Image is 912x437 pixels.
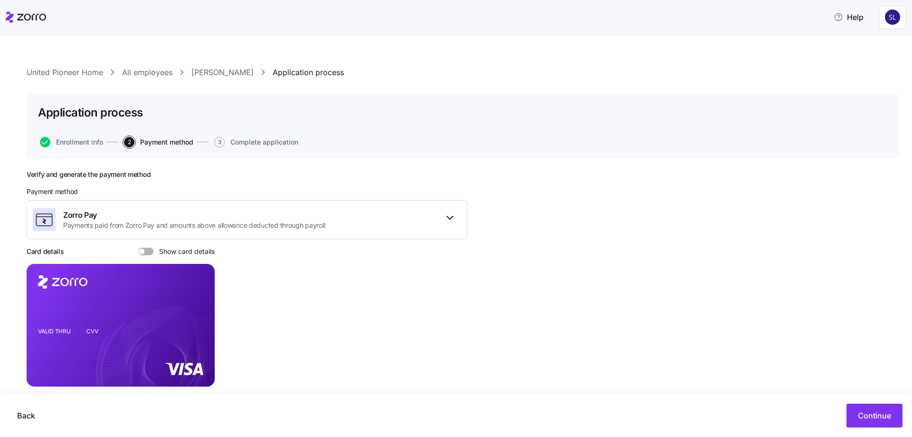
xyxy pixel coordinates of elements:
[124,137,134,147] span: 2
[826,8,871,27] button: Help
[56,139,103,146] span: Enrollment info
[9,404,43,427] button: Back
[27,247,64,256] h3: Card details
[63,221,325,230] span: Payments paid from Zorro Pay and amounts above allowance deducted through payroll
[153,248,215,255] span: Show card details
[122,137,193,147] a: 2Payment method
[214,137,225,147] span: 3
[858,410,891,421] span: Continue
[40,137,103,147] button: Enrollment info
[38,328,71,335] tspan: VALID THRU
[27,170,467,179] h2: Verify and generate the payment method
[846,404,902,427] button: Continue
[212,137,298,147] a: 3Complete application
[27,67,103,78] a: United Pioneer Home
[27,187,78,196] span: Payment method
[86,328,98,335] tspan: CVV
[834,11,864,23] span: Help
[122,67,172,78] a: All employees
[124,137,193,147] button: 2Payment method
[273,67,344,78] a: Application process
[191,67,254,78] a: [PERSON_NAME]
[63,209,325,221] span: Zorro Pay
[38,105,143,120] h1: Application process
[38,137,103,147] a: Enrollment info
[230,139,298,146] span: Complete application
[214,137,298,147] button: 3Complete application
[140,139,193,146] span: Payment method
[885,10,900,25] img: 9541d6806b9e2684641ca7bfe3afc45a
[17,410,35,421] span: Back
